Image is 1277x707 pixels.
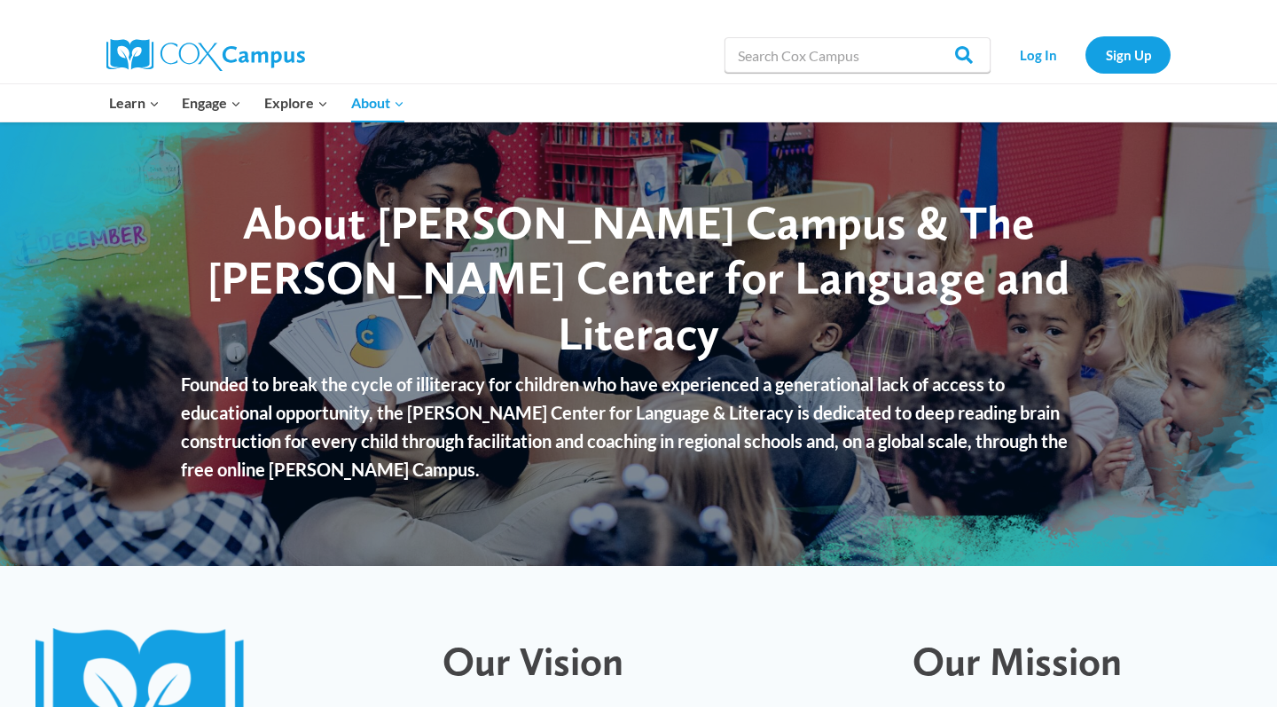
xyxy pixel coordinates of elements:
[999,36,1077,73] a: Log In
[443,637,623,685] span: Our Vision
[725,37,991,73] input: Search Cox Campus
[109,91,160,114] span: Learn
[181,370,1095,483] p: Founded to break the cycle of illiteracy for children who have experienced a generational lack of...
[1085,36,1171,73] a: Sign Up
[999,36,1171,73] nav: Secondary Navigation
[98,84,415,122] nav: Primary Navigation
[208,194,1069,361] span: About [PERSON_NAME] Campus & The [PERSON_NAME] Center for Language and Literacy
[106,39,305,71] img: Cox Campus
[913,637,1122,685] span: Our Mission
[351,91,404,114] span: About
[182,91,241,114] span: Engage
[264,91,328,114] span: Explore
